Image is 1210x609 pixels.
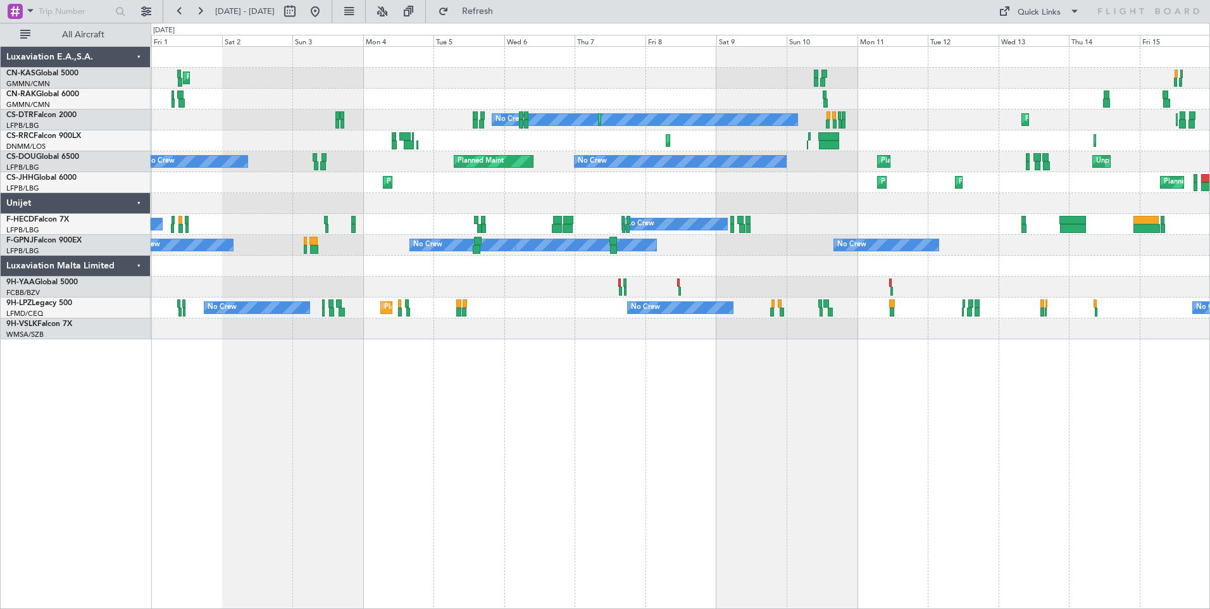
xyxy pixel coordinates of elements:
a: CS-JHHGlobal 6000 [6,174,77,182]
div: Planned Maint Olbia (Costa Smeralda) [187,68,309,87]
div: No Crew [208,298,237,317]
div: Fri 1 [151,35,222,46]
div: Sat 2 [222,35,293,46]
a: F-GPNJFalcon 900EX [6,237,82,244]
span: F-GPNJ [6,237,34,244]
div: No Crew [625,215,654,234]
a: CN-KASGlobal 5000 [6,70,78,77]
div: Planned Maint [GEOGRAPHIC_DATA] ([GEOGRAPHIC_DATA]) [387,173,586,192]
span: [DATE] - [DATE] [215,6,275,17]
span: All Aircraft [33,30,134,39]
a: CS-RRCFalcon 900LX [6,132,81,140]
div: Mon 11 [858,35,928,46]
div: Thu 14 [1069,35,1140,46]
a: CS-DOUGlobal 6500 [6,153,79,161]
button: Refresh [432,1,508,22]
span: 9H-LPZ [6,299,32,307]
a: GMMN/CMN [6,100,50,110]
a: CS-DTRFalcon 2000 [6,111,77,119]
a: LFPB/LBG [6,121,39,130]
div: Tue 12 [928,35,999,46]
div: Tue 5 [433,35,504,46]
div: Planned Maint Sofia [1025,110,1090,129]
div: [DATE] [153,25,175,36]
div: No Crew [631,298,660,317]
div: Planned Maint Larnaca ([GEOGRAPHIC_DATA] Intl) [670,131,833,150]
div: Planned Maint [GEOGRAPHIC_DATA] ([GEOGRAPHIC_DATA]) [881,173,1080,192]
a: FCBB/BZV [6,288,40,298]
a: DNMM/LOS [6,142,46,151]
span: CS-RRC [6,132,34,140]
span: CS-DTR [6,111,34,119]
a: 9H-VSLKFalcon 7X [6,320,72,328]
a: LFPB/LBG [6,246,39,256]
div: Mon 4 [363,35,434,46]
button: All Aircraft [14,25,137,45]
div: No Crew [837,235,866,254]
div: Sun 3 [292,35,363,46]
div: Fri 8 [646,35,716,46]
a: F-HECDFalcon 7X [6,216,69,223]
div: No Crew [413,235,442,254]
div: No Crew [496,110,525,129]
span: Refresh [451,7,504,16]
div: Quick Links [1018,6,1061,19]
span: CS-JHH [6,174,34,182]
span: F-HECD [6,216,34,223]
span: CS-DOU [6,153,36,161]
div: Wed 6 [504,35,575,46]
span: CN-RAK [6,91,36,98]
div: Wed 13 [999,35,1070,46]
a: LFMD/CEQ [6,309,43,318]
a: WMSA/SZB [6,330,44,339]
div: No Crew [578,152,607,171]
a: GMMN/CMN [6,79,50,89]
div: Planned Maint [GEOGRAPHIC_DATA] ([GEOGRAPHIC_DATA]) [881,152,1080,171]
div: Sat 9 [716,35,787,46]
input: Trip Number [39,2,111,21]
div: Sun 10 [787,35,858,46]
div: Thu 7 [575,35,646,46]
button: Quick Links [992,1,1086,22]
span: 9H-VSLK [6,320,37,328]
a: 9H-YAAGlobal 5000 [6,279,78,286]
div: Planned Maint Nice ([GEOGRAPHIC_DATA]) [384,298,525,317]
div: Planned Maint [458,152,504,171]
a: LFPB/LBG [6,184,39,193]
a: LFPB/LBG [6,225,39,235]
span: CN-KAS [6,70,35,77]
a: CN-RAKGlobal 6000 [6,91,79,98]
a: LFPB/LBG [6,163,39,172]
a: 9H-LPZLegacy 500 [6,299,72,307]
div: Planned Maint [GEOGRAPHIC_DATA] ([GEOGRAPHIC_DATA]) [959,173,1158,192]
div: No Crew [146,152,175,171]
span: 9H-YAA [6,279,35,286]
